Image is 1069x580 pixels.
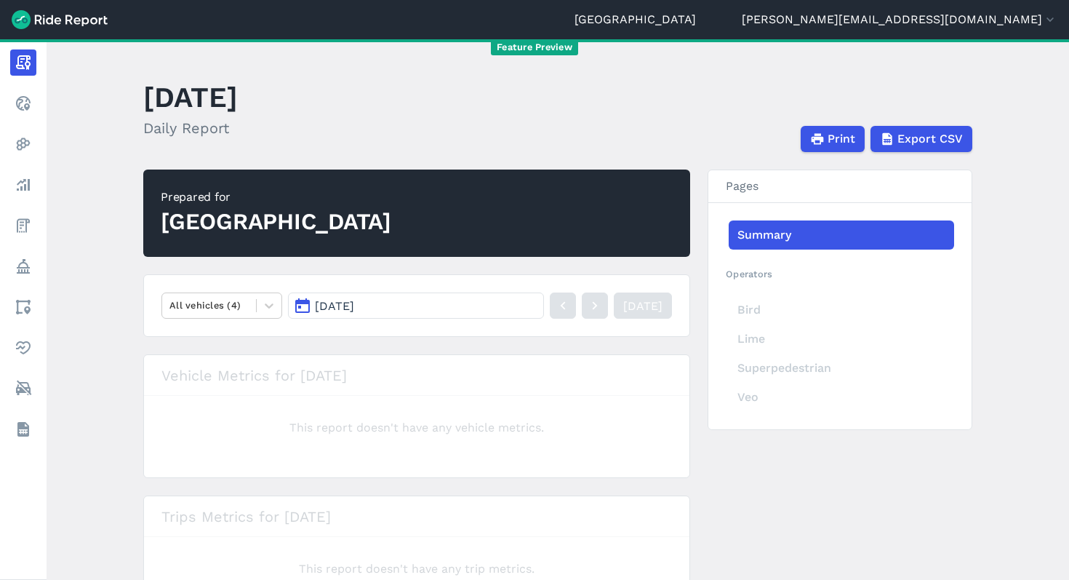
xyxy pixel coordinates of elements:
[315,299,354,313] span: [DATE]
[144,355,689,477] div: loading
[144,355,689,396] h3: Vehicle Metrics for [DATE]
[10,376,36,402] a: ModeShift
[288,293,544,319] button: [DATE]
[726,267,954,281] h2: Operators
[801,126,865,152] button: Print
[729,295,954,325] div: Bird
[10,335,36,361] a: Health
[10,49,36,76] a: Report
[897,130,963,148] span: Export CSV
[729,354,954,383] div: Superpedestrian
[10,131,36,157] a: Heatmaps
[143,77,238,117] h1: [DATE]
[143,117,238,139] h2: Daily Report
[12,10,108,29] img: Ride Report
[10,212,36,239] a: Fees
[10,172,36,198] a: Analyze
[491,40,578,55] span: Feature Preview
[144,496,689,537] h3: Trips Metrics for [DATE]
[870,126,972,152] button: Export CSV
[574,11,696,28] a: [GEOGRAPHIC_DATA]
[10,416,36,442] a: Datasets
[729,383,954,412] div: Veo
[10,253,36,279] a: Policy
[708,170,972,203] h3: Pages
[10,294,36,320] a: Areas
[828,130,855,148] span: Print
[729,221,954,250] a: Summary
[614,293,672,319] a: [DATE]
[742,11,1057,28] button: [PERSON_NAME][EMAIL_ADDRESS][DOMAIN_NAME]
[161,206,391,238] div: [GEOGRAPHIC_DATA]
[161,188,391,206] div: Prepared for
[729,325,954,354] div: Lime
[10,90,36,116] a: Realtime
